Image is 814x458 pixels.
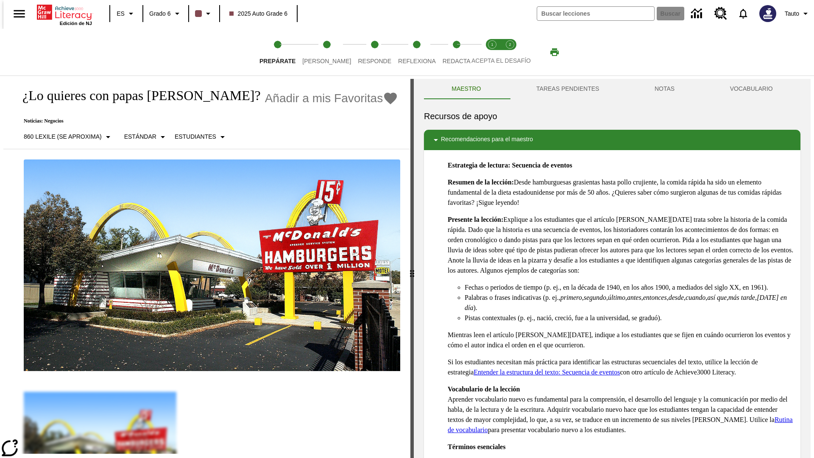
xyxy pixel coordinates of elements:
div: Instructional Panel Tabs [424,79,800,99]
button: Abrir el menú lateral [7,1,32,26]
button: Redacta step 5 of 5 [436,29,477,75]
p: 860 Lexile (Se aproxima) [24,132,102,141]
span: Prepárate [259,58,295,64]
a: Centro de información [686,2,709,25]
em: segundo [584,294,606,301]
span: Redacta [443,58,471,64]
em: entonces [643,294,667,301]
strong: Presente la lección: [448,216,503,223]
li: Fechas o periodos de tiempo (p. ej., en la década de 1940, en los años 1900, a mediados del siglo... [465,282,794,293]
button: NOTAS [627,79,702,99]
div: reading [3,79,410,454]
button: Escoja un nuevo avatar [754,3,781,25]
h6: Recursos de apoyo [424,109,800,123]
em: primero [560,294,582,301]
span: ES [117,9,125,18]
strong: Términos esenciales [448,443,505,450]
span: Tauto [785,9,799,18]
span: Edición de NJ [60,21,92,26]
button: Grado: Grado 6, Elige un grado [146,6,186,21]
button: Seleccionar estudiante [171,129,231,145]
div: activity [414,79,811,458]
button: TAREAS PENDIENTES [509,79,627,99]
p: Estándar [124,132,156,141]
button: Maestro [424,79,509,99]
p: Desde hamburguesas grasientas hasta pollo crujiente, la comida rápida ha sido un elemento fundame... [448,177,794,208]
button: Tipo de apoyo, Estándar [121,129,171,145]
button: Seleccione Lexile, 860 Lexile (Se aproxima) [20,129,117,145]
span: Grado 6 [149,9,171,18]
button: VOCABULARIO [702,79,800,99]
p: Noticias: Negocios [14,118,398,124]
button: Lee step 2 of 5 [295,29,358,75]
li: Palabras o frases indicativas (p. ej., , , , , , , , , , ). [465,293,794,313]
em: antes [627,294,641,301]
div: Recomendaciones para el maestro [424,130,800,150]
strong: Resumen de la lección: [448,179,514,186]
a: Centro de recursos, Se abrirá en una pestaña nueva. [709,2,732,25]
span: Responde [358,58,391,64]
span: [PERSON_NAME] [302,58,351,64]
img: Avatar [759,5,776,22]
em: cuando [686,294,705,301]
em: último [608,294,625,301]
span: Añadir a mis Favoritas [265,92,383,105]
span: ACEPTA EL DESAFÍO [471,57,531,64]
button: Reflexiona step 4 of 5 [391,29,443,75]
button: Acepta el desafío lee step 1 of 2 [480,29,505,75]
em: más tarde [728,294,755,301]
p: Recomendaciones para el maestro [441,135,533,145]
button: Responde step 3 of 5 [351,29,398,75]
button: Imprimir [541,45,568,60]
text: 1 [491,42,493,47]
a: Entender la estructura del texto: Secuencia de eventos [474,369,620,376]
button: Acepta el desafío contesta step 2 of 2 [498,29,522,75]
em: desde [669,294,684,301]
em: así que [707,294,727,301]
p: Explique a los estudiantes que el artículo [PERSON_NAME][DATE] trata sobre la historia de la comi... [448,215,794,276]
div: Pulsa la tecla de intro o la barra espaciadora y luego presiona las flechas de derecha e izquierd... [410,79,414,458]
span: Reflexiona [398,58,436,64]
p: Aprender vocabulario nuevo es fundamental para la comprensión, el desarrollo del lenguaje y la co... [448,384,794,435]
text: 2 [509,42,511,47]
li: Pistas contextuales (p. ej., nació, creció, fue a la universidad, se graduó). [465,313,794,323]
div: Portada [37,3,92,26]
strong: Vocabulario de la lección [448,385,520,393]
img: Uno de los primeros locales de McDonald's, con el icónico letrero rojo y los arcos amarillos. [24,159,400,371]
button: Añadir a mis Favoritas - ¿Lo quieres con papas fritas? [265,91,399,106]
h1: ¿Lo quieres con papas [PERSON_NAME]? [14,88,261,103]
strong: Estrategia de lectura: Secuencia de eventos [448,162,572,169]
span: 2025 Auto Grade 6 [229,9,288,18]
p: Mientras leen el artículo [PERSON_NAME][DATE], indique a los estudiantes que se fijen en cuándo o... [448,330,794,350]
p: Si los estudiantes necesitan más práctica para identificar las estructuras secuenciales del texto... [448,357,794,377]
button: Perfil/Configuración [781,6,814,21]
button: El color de la clase es café oscuro. Cambiar el color de la clase. [192,6,217,21]
input: Buscar campo [537,7,654,20]
button: Lenguaje: ES, Selecciona un idioma [113,6,140,21]
button: Prepárate step 1 of 5 [253,29,302,75]
p: Estudiantes [175,132,216,141]
a: Notificaciones [732,3,754,25]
